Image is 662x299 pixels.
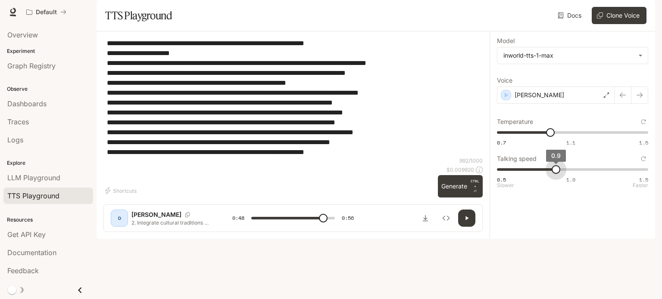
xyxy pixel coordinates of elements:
span: 1.0 [566,176,575,183]
p: Default [36,9,57,16]
div: D [112,211,126,225]
p: CTRL + [471,179,479,189]
div: inworld-tts-1-max [497,47,648,64]
h1: TTS Playground [105,7,172,24]
button: Inspect [437,210,455,227]
button: Reset to default [639,117,648,126]
span: 0.5 [497,176,506,183]
p: [PERSON_NAME] [515,91,564,99]
span: 0.7 [497,139,506,146]
span: 1.5 [639,139,648,146]
p: Voice [497,77,512,83]
button: All workspaces [22,3,70,21]
span: 1.1 [566,139,575,146]
button: Clone Voice [592,7,646,24]
button: Download audio [417,210,434,227]
button: Shortcuts [103,184,140,197]
span: 0:48 [232,214,244,222]
p: [PERSON_NAME] [131,210,181,219]
p: Temperature [497,119,533,125]
button: Reset to default [639,154,648,163]
p: Talking speed [497,156,537,162]
span: 0:56 [342,214,354,222]
button: Copy Voice ID [181,212,194,217]
p: Slower [497,183,514,188]
button: GenerateCTRL +⏎ [438,175,483,197]
a: Docs [556,7,585,24]
span: 1.5 [639,176,648,183]
p: ⏎ [471,179,479,194]
p: Model [497,38,515,44]
p: Faster [633,183,648,188]
p: 2. Integrate cultural traditions of your ELL families throughout the school A. What you need to k... [131,219,212,226]
div: inworld-tts-1-max [503,51,634,60]
span: 0.9 [551,152,561,159]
